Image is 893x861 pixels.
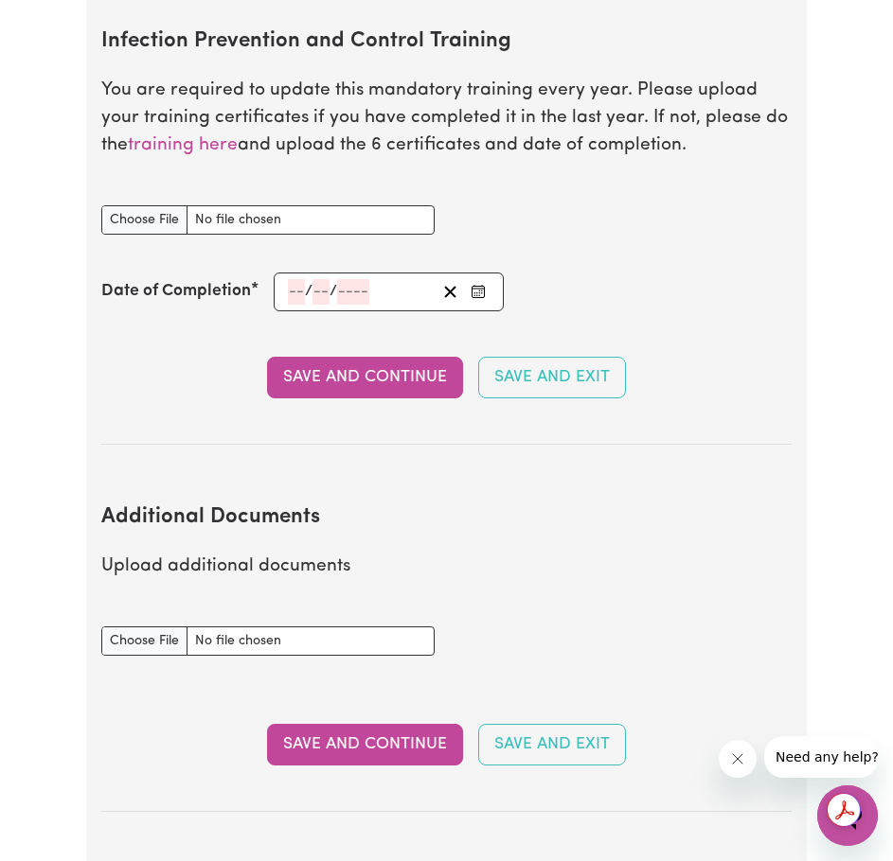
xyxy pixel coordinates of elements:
[313,279,330,305] input: --
[128,136,238,154] a: training here
[436,279,465,305] button: Clear date
[330,283,337,300] span: /
[101,553,793,581] p: Upload additional documents
[478,724,626,765] button: Save and Exit
[764,736,878,778] iframe: Message from company
[267,724,463,765] button: Save and Continue
[101,29,793,55] h2: Infection Prevention and Control Training
[101,505,793,531] h2: Additional Documents
[817,785,878,846] iframe: Button to launch messaging window
[11,13,115,28] span: Need any help?
[288,279,305,305] input: --
[465,279,491,305] button: Enter the Date of Completion of your Infection Prevention and Control Training
[101,279,251,304] label: Date of Completion
[305,283,313,300] span: /
[719,740,757,778] iframe: Close message
[337,279,369,305] input: ----
[267,357,463,398] button: Save and Continue
[101,78,793,159] p: You are required to update this mandatory training every year. Please upload your training certif...
[478,357,626,398] button: Save and Exit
